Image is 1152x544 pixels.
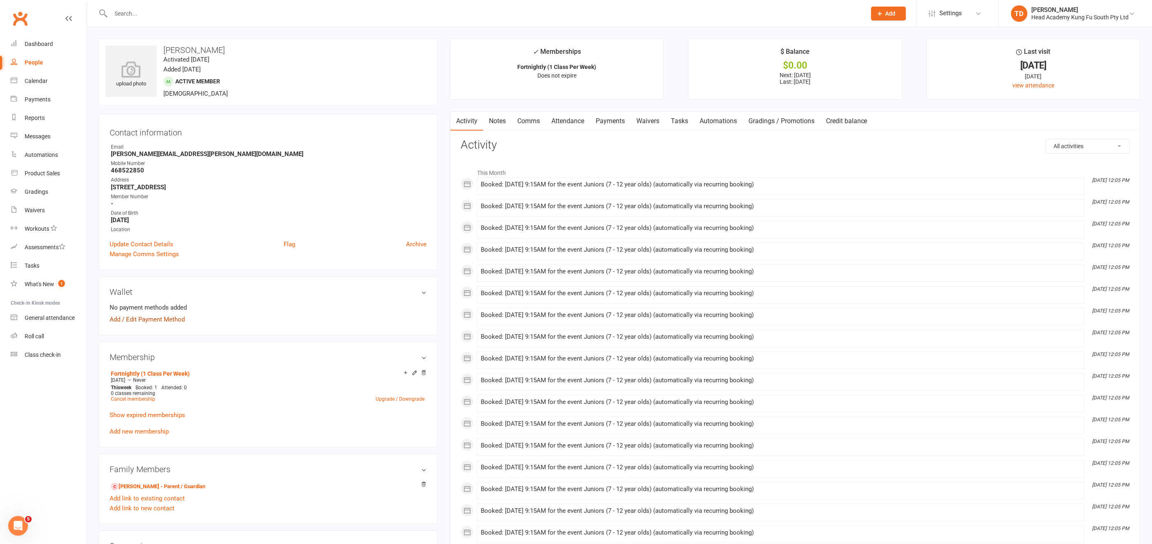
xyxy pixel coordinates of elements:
i: [DATE] 12:05 PM [1092,330,1129,335]
i: [DATE] 12:05 PM [1092,199,1129,205]
span: 0 classes remaining [111,390,155,396]
a: Automations [694,112,743,131]
a: Update Contact Details [110,239,173,249]
span: This [111,385,120,390]
a: Automations [11,146,87,164]
a: Workouts [11,220,87,238]
div: Messages [25,133,50,140]
a: Payments [590,112,631,131]
div: Booked: [DATE] 9:15AM for the event Juniors (7 - 12 year olds) (automatically via recurring booking) [481,399,1081,406]
a: Tasks [11,257,87,275]
div: Booked: [DATE] 9:15AM for the event Juniors (7 - 12 year olds) (automatically via recurring booking) [481,333,1081,340]
i: ✓ [533,48,538,56]
a: Reports [11,109,87,127]
i: [DATE] 12:05 PM [1092,351,1129,357]
span: Settings [940,4,962,23]
div: Reports [25,115,45,121]
div: Workouts [25,225,49,232]
a: Notes [483,112,512,131]
div: Address [111,176,427,184]
i: [DATE] 12:05 PM [1092,504,1129,510]
a: Product Sales [11,164,87,183]
div: Booked: [DATE] 9:15AM for the event Juniors (7 - 12 year olds) (automatically via recurring booking) [481,529,1081,536]
i: [DATE] 12:05 PM [1092,438,1129,444]
span: Never [133,377,146,383]
strong: [DATE] [111,216,427,224]
strong: Fortnightly (1 Class Per Week) [518,64,597,70]
a: People [11,53,87,72]
span: 5 [25,516,32,523]
div: Assessments [25,244,65,250]
a: Class kiosk mode [11,346,87,364]
i: [DATE] 12:05 PM [1092,286,1129,292]
div: [PERSON_NAME] [1032,6,1129,14]
a: Roll call [11,327,87,346]
a: Clubworx [10,8,30,29]
p: Next: [DATE] Last: [DATE] [696,72,894,85]
a: Dashboard [11,35,87,53]
div: week [109,385,133,390]
div: Booked: [DATE] 9:15AM for the event Juniors (7 - 12 year olds) (automatically via recurring booking) [481,181,1081,188]
strong: [PERSON_NAME][EMAIL_ADDRESS][PERSON_NAME][DOMAIN_NAME] [111,150,427,158]
a: Manage Comms Settings [110,249,179,259]
a: Tasks [665,112,694,131]
div: Payments [25,96,50,103]
div: upload photo [106,61,157,88]
div: Date of Birth [111,209,427,217]
a: Gradings / Promotions [743,112,820,131]
a: Cancel membership [111,396,155,402]
a: Payments [11,90,87,109]
div: Booked: [DATE] 9:15AM for the event Juniors (7 - 12 year olds) (automatically via recurring booking) [481,507,1081,514]
h3: Wallet [110,287,427,296]
div: Booked: [DATE] 9:15AM for the event Juniors (7 - 12 year olds) (automatically via recurring booking) [481,420,1081,427]
div: Roll call [25,333,44,340]
h3: [PERSON_NAME] [106,46,431,55]
div: Booked: [DATE] 9:15AM for the event Juniors (7 - 12 year olds) (automatically via recurring booking) [481,486,1081,493]
button: Add [871,7,906,21]
div: Product Sales [25,170,60,177]
div: Class check-in [25,351,61,358]
a: General attendance kiosk mode [11,309,87,327]
i: [DATE] 12:05 PM [1092,482,1129,488]
a: Flag [284,239,296,249]
div: Booked: [DATE] 9:15AM for the event Juniors (7 - 12 year olds) (automatically via recurring booking) [481,290,1081,297]
div: [DATE] [934,61,1133,70]
div: Gradings [25,188,48,195]
a: Attendance [546,112,590,131]
span: Add [886,10,896,17]
div: Booked: [DATE] 9:15AM for the event Juniors (7 - 12 year olds) (automatically via recurring booking) [481,246,1081,253]
div: Calendar [25,78,48,84]
a: Upgrade / Downgrade [376,396,425,402]
div: Last visit [1017,46,1051,61]
a: Add link to new contact [110,503,174,513]
div: Dashboard [25,41,53,47]
div: Location [111,226,427,234]
a: [PERSON_NAME] - Parent / Guardian [111,482,205,491]
input: Search... [108,8,861,19]
i: [DATE] 12:05 PM [1092,417,1129,422]
div: What's New [25,281,54,287]
div: Booked: [DATE] 9:15AM for the event Juniors (7 - 12 year olds) (automatically via recurring booking) [481,464,1081,471]
div: — [109,377,427,383]
strong: 468522850 [111,167,427,174]
a: Archive [406,239,427,249]
div: Booked: [DATE] 9:15AM for the event Juniors (7 - 12 year olds) (automatically via recurring booking) [481,355,1081,362]
iframe: Intercom live chat [8,516,28,536]
h3: Contact information [110,125,427,137]
time: Added [DATE] [163,66,201,73]
a: Comms [512,112,546,131]
strong: [STREET_ADDRESS] [111,184,427,191]
span: Attended: 0 [161,385,187,390]
div: $0.00 [696,61,894,70]
span: Booked: 1 [135,385,157,390]
div: Mobile Number [111,160,427,168]
div: Booked: [DATE] 9:15AM for the event Juniors (7 - 12 year olds) (automatically via recurring booking) [481,268,1081,275]
div: Head Academy Kung Fu South Pty Ltd [1032,14,1129,21]
i: [DATE] 12:05 PM [1092,308,1129,314]
strong: - [111,200,427,207]
i: [DATE] 12:05 PM [1092,460,1129,466]
i: [DATE] 12:05 PM [1092,264,1129,270]
a: Fortnightly (1 Class Per Week) [111,370,190,377]
div: Waivers [25,207,45,213]
a: Show expired memberships [110,411,185,419]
